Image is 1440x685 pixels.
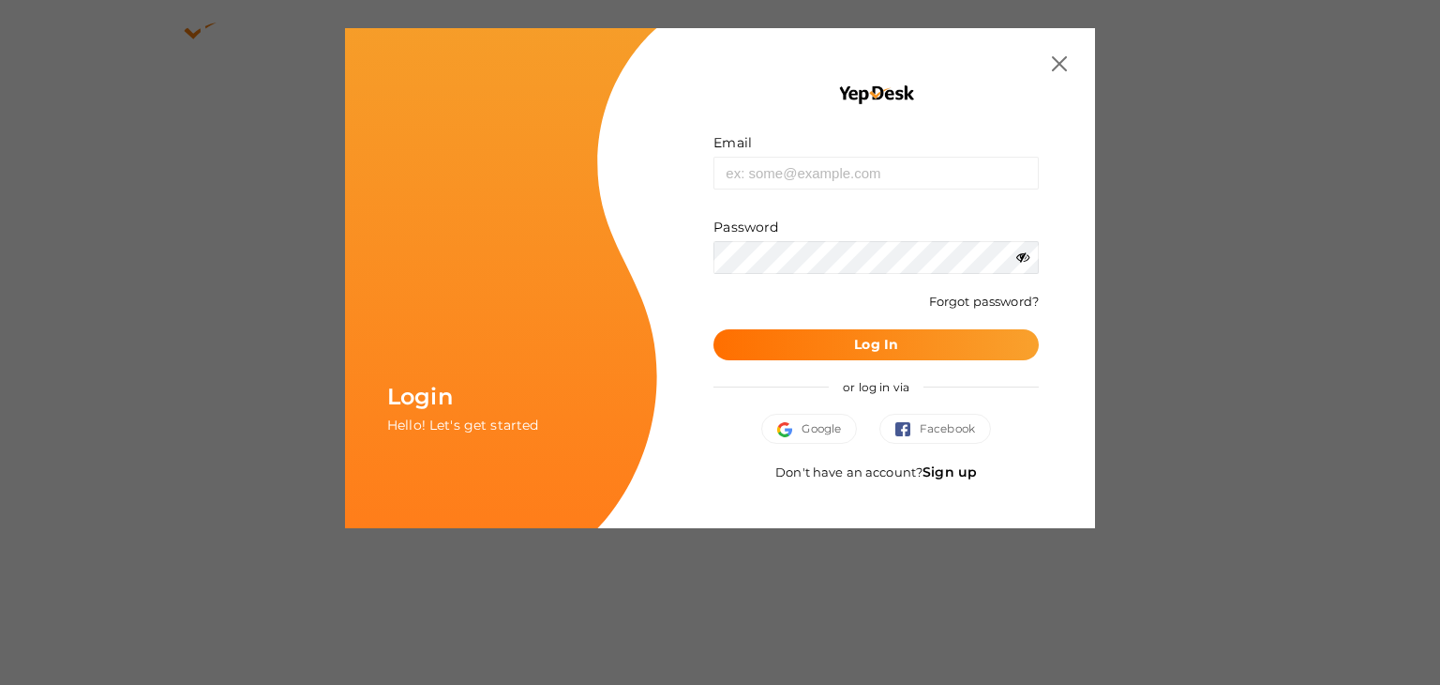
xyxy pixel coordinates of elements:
[713,329,1039,360] button: Log In
[777,422,802,437] img: google.svg
[713,133,752,152] label: Email
[829,366,923,408] span: or log in via
[1052,56,1067,71] img: close.svg
[837,84,915,105] img: YEP_black_cropped.png
[879,414,991,444] button: Facebook
[922,464,977,480] a: Sign up
[387,417,538,434] span: Hello! Let's get started
[713,218,778,236] label: Password
[775,464,977,479] span: Don't have an account?
[761,414,857,444] button: Google
[387,383,453,410] span: Login
[895,422,920,437] img: facebook.svg
[713,157,1039,190] input: ex: some@example.com
[854,336,898,353] b: Log In
[929,294,1039,309] a: Forgot password?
